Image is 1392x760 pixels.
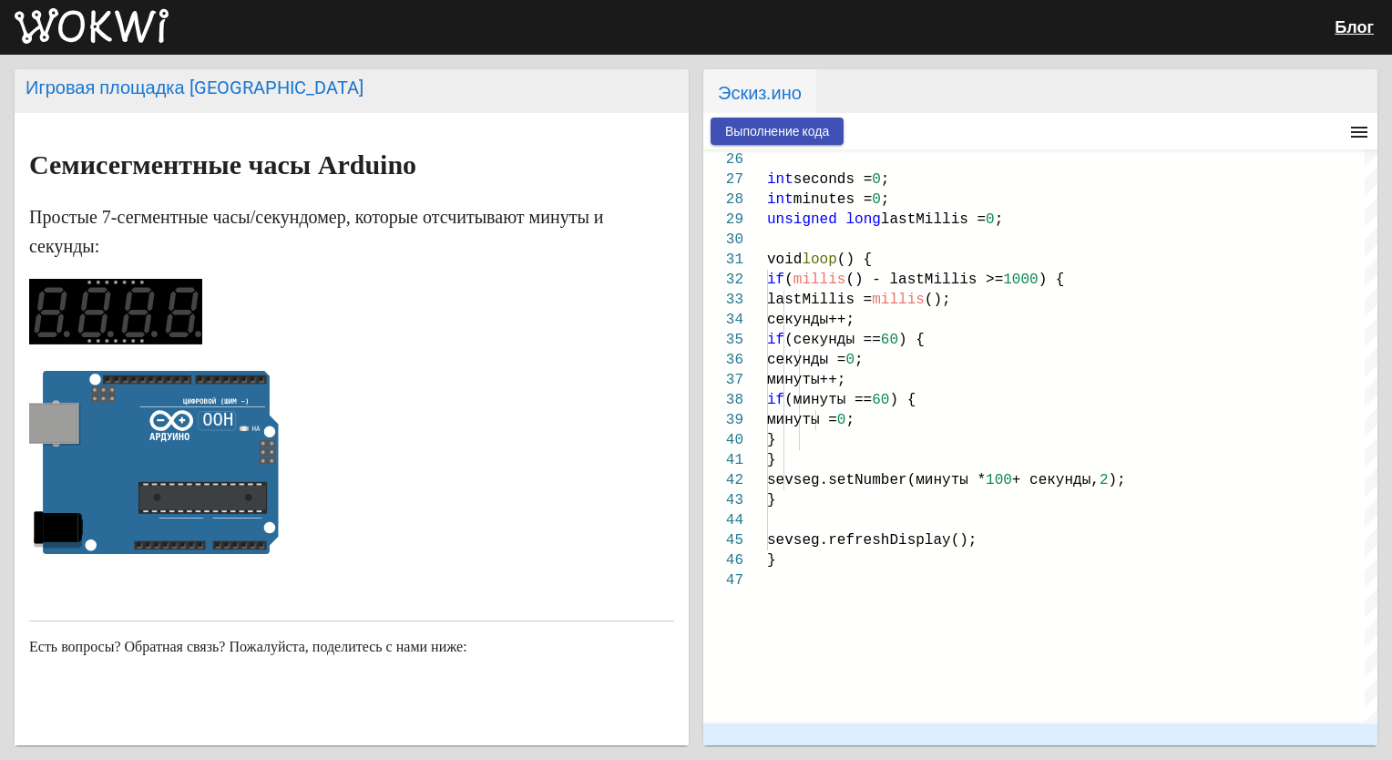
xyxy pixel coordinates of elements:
[881,332,898,348] span: 60
[767,332,784,348] span: if
[845,211,880,228] span: long
[784,272,793,288] span: (
[767,372,845,388] span: минуты++;
[711,118,844,145] button: Выполнение кода
[1003,272,1038,288] span: 1000
[703,370,743,390] div: 37
[703,330,743,350] div: 35
[703,210,743,230] div: 29
[29,639,467,654] span: Есть вопросы? Обратная связь? Пожалуйста, поделитесь с нами ниже:
[703,350,743,370] div: 36
[703,510,743,530] div: 44
[802,252,836,268] span: loop
[29,150,674,180] h1: Семисегментные часы Arduino
[703,270,743,290] div: 32
[767,171,793,188] span: int
[725,124,829,139] span: Выполнение кода
[703,230,743,250] div: 30
[767,252,872,268] span: void
[703,69,816,113] span: Эскиз.ино
[925,292,951,308] span: ();
[986,211,995,228] span: 0
[872,292,925,308] span: millis
[1108,472,1125,488] span: );
[784,392,872,408] span: (минуты ==
[703,570,743,591] div: 47
[837,252,872,268] span: () {
[767,432,776,448] span: }
[703,290,743,310] div: 33
[845,272,1003,288] span: () - lastMillis >=
[767,492,776,508] span: }
[767,272,784,288] span: if
[793,272,846,288] span: millis
[767,552,776,569] span: }
[881,191,890,208] span: ;
[889,392,916,408] span: ) {
[1012,472,1100,488] span: + секунды,
[703,470,743,490] div: 42
[1335,17,1374,36] a: Блог
[793,171,872,188] span: seconds =
[703,410,743,430] div: 39
[845,352,855,368] span: 0
[1348,121,1370,143] mat-icon: menu
[703,550,743,570] div: 46
[767,312,855,328] span: секунды++;
[15,8,169,45] img: Вокви
[29,202,674,261] p: Простые 7-сегментные часы/секундомер, которые отсчитывают минуты и секунды:
[881,171,890,188] span: ;
[784,332,881,348] span: (секунды ==
[703,250,743,270] div: 31
[703,390,743,410] div: 38
[767,352,845,368] span: секунды =
[767,191,793,208] span: int
[703,490,743,510] div: 43
[872,191,881,208] span: 0
[767,452,776,468] span: }
[26,77,363,98] font: Игровая площадка [GEOGRAPHIC_DATA]
[872,392,889,408] span: 60
[767,532,977,549] span: sevseg.refreshDisplay();
[767,472,986,488] span: sevseg.setNumber(минуты *
[1100,472,1109,488] span: 2
[703,450,743,470] div: 41
[793,191,872,208] span: minutes =
[767,292,872,308] span: lastMillis =
[703,530,743,550] div: 45
[703,310,743,330] div: 34
[898,332,925,348] span: ) {
[767,211,837,228] span: unsigned
[845,412,855,428] span: ;
[1039,272,1065,288] span: ) {
[837,412,846,428] span: 0
[855,352,864,368] span: ;
[703,430,743,450] div: 40
[767,392,784,408] span: if
[872,171,881,188] span: 0
[986,472,1012,488] span: 100
[703,190,743,210] div: 28
[881,211,986,228] span: lastMillis =
[703,169,743,190] div: 27
[995,211,1004,228] span: ;
[703,149,743,169] div: 26
[767,412,837,428] span: минуты =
